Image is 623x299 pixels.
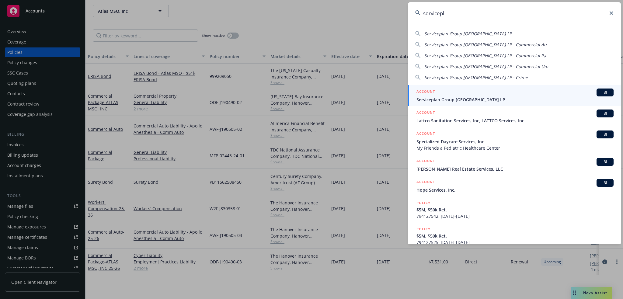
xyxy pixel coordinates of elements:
span: Hope Services, Inc. [416,187,614,193]
span: BI [599,180,611,186]
h5: ACCOUNT [416,110,435,117]
span: Specialized Daycare Services, Inc. [416,138,614,145]
input: Search... [408,2,621,24]
h5: ACCOUNT [416,179,435,186]
a: ACCOUNTBIHope Services, Inc. [408,176,621,196]
span: BI [599,111,611,116]
a: ACCOUNTBILattco Sanitation Services, Inc, LATTCO Services, Inc [408,106,621,127]
span: Serviceplan Group [GEOGRAPHIC_DATA] LP - Commercial Au [424,42,547,47]
h5: POLICY [416,200,430,206]
a: ACCOUNTBI[PERSON_NAME] Real Estate Services, LLC [408,155,621,176]
span: Serviceplan Group [GEOGRAPHIC_DATA] LP [416,96,614,103]
span: Serviceplan Group [GEOGRAPHIC_DATA] LP - Commercial Um [424,64,548,69]
h5: POLICY [416,226,430,232]
h5: ACCOUNT [416,158,435,165]
span: Serviceplan Group [GEOGRAPHIC_DATA] LP [424,31,512,37]
a: ACCOUNTBISpecialized Daycare Services, Inc.My Friends a Pediatric Healthcare Center [408,127,621,155]
a: POLICY$5M, $50k Ret.794127542, [DATE]-[DATE] [408,196,621,223]
span: 794127525, [DATE]-[DATE] [416,239,614,245]
span: My Friends a Pediatric Healthcare Center [416,145,614,151]
span: BI [599,159,611,165]
a: ACCOUNTBIServiceplan Group [GEOGRAPHIC_DATA] LP [408,85,621,106]
a: POLICY$5M, $50k Ret.794127525, [DATE]-[DATE] [408,223,621,249]
span: [PERSON_NAME] Real Estate Services, LLC [416,166,614,172]
span: $5M, $50k Ret. [416,207,614,213]
span: Serviceplan Group [GEOGRAPHIC_DATA] LP - Crime [424,75,528,80]
span: BI [599,90,611,95]
span: 794127542, [DATE]-[DATE] [416,213,614,219]
span: $5M, $50k Ret. [416,233,614,239]
span: Lattco Sanitation Services, Inc, LATTCO Services, Inc [416,117,614,124]
h5: ACCOUNT [416,89,435,96]
h5: ACCOUNT [416,130,435,138]
span: BI [599,132,611,137]
span: Serviceplan Group [GEOGRAPHIC_DATA] LP - Commercial Pa [424,53,546,58]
